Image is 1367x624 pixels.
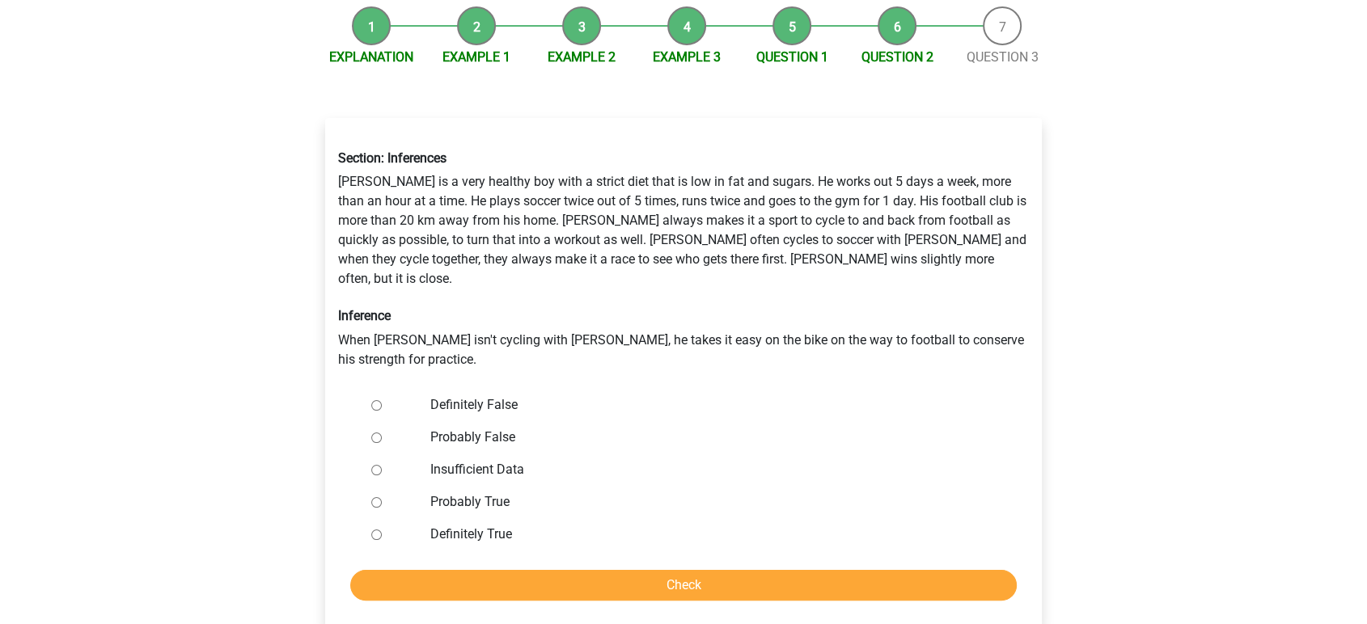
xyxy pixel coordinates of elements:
[329,49,413,65] a: Explanation
[548,49,616,65] a: Example 2
[442,49,510,65] a: Example 1
[430,428,990,447] label: Probably False
[653,49,721,65] a: Example 3
[326,137,1041,382] div: [PERSON_NAME] is a very healthy boy with a strict diet that is low in fat and sugars. He works ou...
[338,150,1029,166] h6: Section: Inferences
[861,49,933,65] a: Question 2
[430,492,990,512] label: Probably True
[430,525,990,544] label: Definitely True
[338,308,1029,323] h6: Inference
[430,395,990,415] label: Definitely False
[350,570,1017,601] input: Check
[967,49,1039,65] a: Question 3
[430,460,990,479] label: Insufficient Data
[756,49,828,65] a: Question 1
